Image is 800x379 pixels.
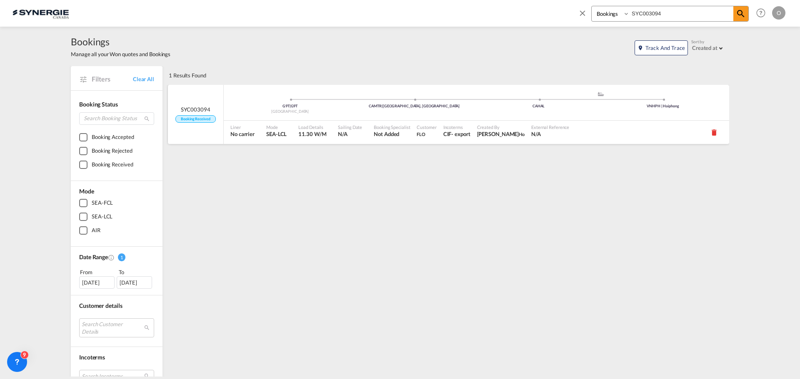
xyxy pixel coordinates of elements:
md-icon: icon-delete [710,128,718,136]
md-icon: icon-magnify [144,116,150,122]
span: Not Added [374,130,410,138]
div: [GEOGRAPHIC_DATA] [228,109,352,114]
span: Sailing Date [338,124,362,130]
div: Created at [692,45,717,51]
input: Enter Booking ID, Reference ID, Order ID [630,6,733,21]
md-checkbox: AIR [79,226,154,235]
span: Sort by [691,39,704,45]
md-checkbox: SEA-LCL [79,213,154,221]
div: To [118,268,155,276]
span: Customer [417,124,436,130]
span: Manage all your Won quotes and Bookings [71,50,170,58]
div: CAMTR [GEOGRAPHIC_DATA], [GEOGRAPHIC_DATA] [352,104,476,109]
span: Mode [79,188,94,195]
div: Help [754,6,772,21]
span: | [290,104,291,108]
span: icon-magnify [733,6,748,21]
span: 1 [118,253,125,261]
div: - export [451,130,470,138]
md-icon: icon-map-marker [637,45,643,51]
div: SYC003094 Booking Received Pickup CanadaPort of Origin assets/icons/custom/ship-fill.svgassets/ic... [168,85,729,144]
span: CIF export [443,130,470,138]
md-icon: icon-magnify [736,9,746,19]
span: FLO [417,131,425,137]
div: O [772,6,785,20]
span: Incoterms [79,354,105,361]
span: Incoterms [443,124,470,130]
span: Ho [519,131,525,137]
div: Booking Status [79,100,154,109]
div: CAHAL [477,104,601,109]
span: Booking Status [79,101,118,108]
span: Date Range [79,253,108,260]
span: Filters [92,74,133,84]
span: 11.30 W/M [298,131,326,137]
span: G9T [282,104,291,108]
div: SEA-LCL [92,213,112,221]
span: From To [DATE][DATE] [79,268,154,289]
md-icon: Created On [108,254,115,261]
span: icon-close [578,6,591,26]
span: Help [754,6,768,20]
div: [DATE] [79,276,115,289]
span: Customer details [79,302,122,309]
div: VNHPH | Haiphong [601,104,725,109]
span: External Reference [531,124,569,130]
span: Mode [266,124,287,130]
span: Booking Received [175,115,215,123]
span: SEA-LCL [266,130,287,138]
md-icon: assets/icons/custom/ship-fill.svg [596,92,606,96]
div: Booking Received [92,161,133,169]
span: N/A [338,130,362,138]
span: N/A [531,130,569,138]
span: Bookings [71,35,170,48]
div: AIR [92,226,100,235]
span: Rosa Ho [477,130,525,138]
a: Clear All [133,75,154,83]
div: [DATE] [117,276,152,289]
div: From [79,268,116,276]
span: No carrier [230,130,255,138]
md-checkbox: SEA-FCL [79,199,154,207]
span: Liner [230,124,255,130]
div: Booking Rejected [92,147,132,155]
span: FLO [417,130,436,138]
input: Search Booking Status [79,112,154,125]
div: Booking Accepted [92,133,134,141]
div: SEA-FCL [92,199,113,207]
div: CIF [443,130,452,138]
span: Created By [477,124,525,130]
md-icon: icon-close [578,8,587,17]
span: Load Details [298,124,326,130]
span: SYC003094 [181,106,210,113]
div: 1 Results Found [169,66,206,84]
span: Booking Specialist [374,124,410,130]
div: Customer details [79,302,154,310]
span: | [382,104,383,108]
span: G9T [291,104,298,108]
img: 1f56c880d42311ef80fc7dca854c8e59.png [12,4,69,22]
button: icon-map-markerTrack and Trace [635,40,688,55]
